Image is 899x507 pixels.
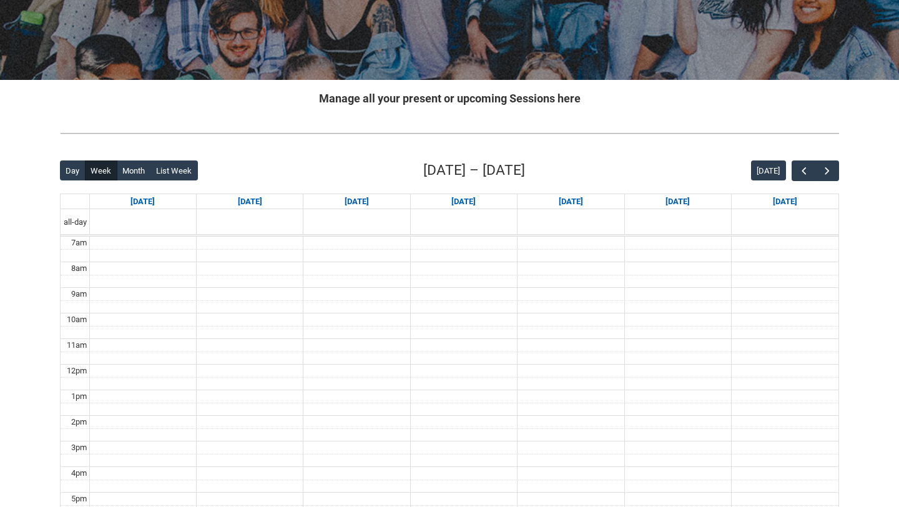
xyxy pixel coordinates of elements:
[69,493,89,505] div: 5pm
[69,262,89,275] div: 8am
[64,313,89,326] div: 10am
[770,194,800,209] a: Go to August 30, 2025
[663,194,692,209] a: Go to August 29, 2025
[69,288,89,300] div: 9am
[64,365,89,377] div: 12pm
[128,194,157,209] a: Go to August 24, 2025
[117,160,151,180] button: Month
[60,90,839,107] h2: Manage all your present or upcoming Sessions here
[69,390,89,403] div: 1pm
[69,441,89,454] div: 3pm
[150,160,198,180] button: List Week
[751,160,786,180] button: [DATE]
[342,194,371,209] a: Go to August 26, 2025
[235,194,265,209] a: Go to August 25, 2025
[556,194,586,209] a: Go to August 28, 2025
[423,160,525,181] h2: [DATE] – [DATE]
[449,194,478,209] a: Go to August 27, 2025
[815,160,839,181] button: Next Week
[792,160,815,181] button: Previous Week
[85,160,117,180] button: Week
[69,467,89,480] div: 4pm
[64,339,89,352] div: 11am
[60,127,839,140] img: REDU_GREY_LINE
[60,160,86,180] button: Day
[69,237,89,249] div: 7am
[61,216,89,229] span: all-day
[69,416,89,428] div: 2pm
